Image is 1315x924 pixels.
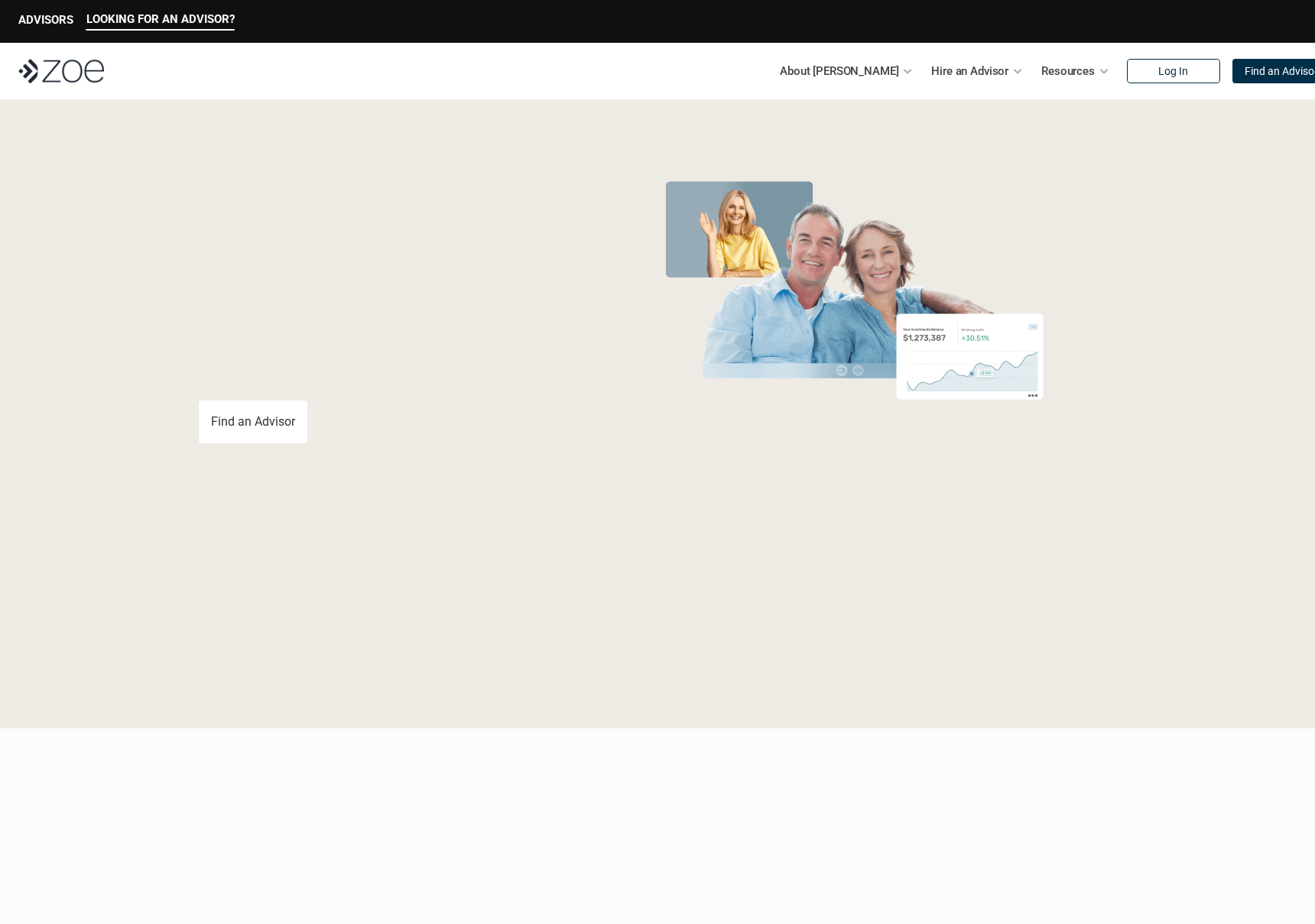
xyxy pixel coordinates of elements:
[199,400,307,443] a: Find an Advisor
[642,432,1067,440] em: The information in the visuals above is for illustrative purposes only and does not represent an ...
[199,169,539,228] span: Grow Your Wealth
[199,220,508,330] span: with a Financial Advisor
[37,600,1278,655] p: Loremipsum: *DolOrsi Ametconsecte adi Eli Seddoeius tem inc utlaboreet. Dol 9285 MagNaal Enimadmi...
[18,13,73,27] p: ADVISORS
[1127,59,1220,83] a: Log In
[211,414,295,429] p: Find an Advisor
[199,345,593,382] p: You deserve an advisor you can trust. [PERSON_NAME], hire, and invest with vetted, fiduciary, fin...
[1158,65,1188,78] p: Log In
[86,12,235,26] p: LOOKING FOR AN ADVISOR?
[1041,60,1095,83] p: Resources
[780,60,898,83] p: About [PERSON_NAME]
[931,60,1008,83] p: Hire an Advisor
